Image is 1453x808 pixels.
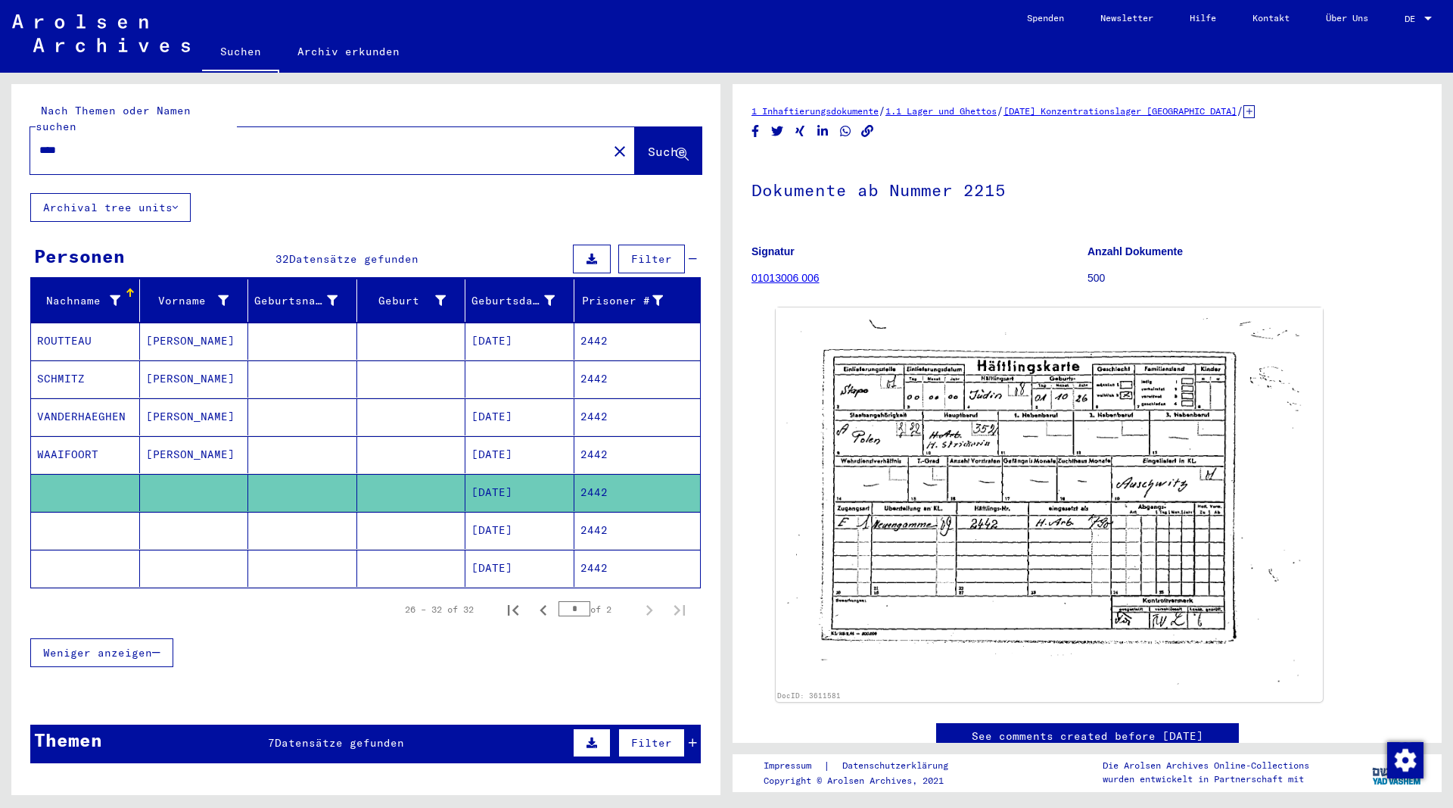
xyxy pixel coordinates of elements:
[140,279,249,322] mat-header-cell: Vorname
[764,758,823,774] a: Impressum
[634,594,664,625] button: Next page
[37,289,139,313] div: Nachname
[631,736,672,750] span: Filter
[471,289,574,313] div: Geburtsdatum
[885,105,997,117] a: 1.1 Lager und Ghettos
[12,14,190,52] img: Arolsen_neg.svg
[465,323,574,360] mat-cell: [DATE]
[140,323,249,360] mat-cell: [PERSON_NAME]
[1237,104,1243,117] span: /
[275,252,289,266] span: 32
[268,736,275,750] span: 7
[997,104,1003,117] span: /
[605,136,635,166] button: Clear
[279,33,418,70] a: Archiv erkunden
[574,550,701,587] mat-cell: 2442
[574,398,701,435] mat-cell: 2442
[1003,105,1237,117] a: [DATE] Konzentrationslager [GEOGRAPHIC_DATA]
[748,122,764,141] button: Share on Facebook
[37,293,120,309] div: Nachname
[776,307,1323,689] img: bvPz+ZzetgYJECBAgMBoAaHOaFH1CBAgQIAAAQIECBAgQIAAAQIEbiEg0LnFNOgEAQIECAwUEOoMxFSKAAECBAgQIECAAAECB...
[1405,14,1421,24] span: DE
[574,323,701,360] mat-cell: 2442
[860,122,876,141] button: Copy link
[764,774,966,788] p: Copyright © Arolsen Archives, 2021
[879,104,885,117] span: /
[664,594,695,625] button: Last page
[574,474,701,511] mat-cell: 2442
[363,293,446,309] div: Geburt‏
[618,728,685,757] button: Filter
[838,122,854,141] button: Share on WhatsApp
[580,289,683,313] div: Prisoner #
[574,512,701,549] mat-cell: 2442
[36,104,191,133] mat-label: Nach Themen oder Namen suchen
[30,193,191,222] button: Archival tree units
[34,242,125,270] div: Personen
[465,436,574,473] mat-cell: [DATE]
[202,33,279,73] a: Suchen
[618,245,685,273] button: Filter
[34,726,102,753] div: Themen
[1387,742,1423,778] img: Zustimmung ändern
[498,594,528,625] button: First page
[31,360,140,398] mat-cell: SCHMITZ
[289,252,418,266] span: Datensätze gefunden
[248,279,357,322] mat-header-cell: Geburtsname
[574,436,701,473] mat-cell: 2442
[471,293,555,309] div: Geburtsdatum
[31,323,140,360] mat-cell: ROUTTEAU
[146,293,229,309] div: Vorname
[31,279,140,322] mat-header-cell: Nachname
[1087,245,1183,257] b: Anzahl Dokumente
[363,289,465,313] div: Geburt‏
[528,594,558,625] button: Previous page
[1087,270,1423,286] p: 500
[648,144,686,159] span: Suche
[275,736,404,750] span: Datensätze gefunden
[140,436,249,473] mat-cell: [PERSON_NAME]
[830,758,966,774] a: Datenschutzerklärung
[558,602,634,616] div: of 2
[146,289,248,313] div: Vorname
[357,279,466,322] mat-header-cell: Geburt‏
[751,155,1423,222] h1: Dokumente ab Nummer 2215
[254,289,356,313] div: Geburtsname
[764,758,966,774] div: |
[574,279,701,322] mat-header-cell: Prisoner #
[751,272,820,284] a: 01013006 006
[580,293,664,309] div: Prisoner #
[631,252,672,266] span: Filter
[972,728,1203,744] a: See comments created before [DATE]
[465,550,574,587] mat-cell: [DATE]
[770,122,786,141] button: Share on Twitter
[465,398,574,435] mat-cell: [DATE]
[465,512,574,549] mat-cell: [DATE]
[30,638,173,667] button: Weniger anzeigen
[777,691,841,700] a: DocID: 3611581
[751,245,795,257] b: Signatur
[792,122,808,141] button: Share on Xing
[635,127,702,174] button: Suche
[140,360,249,398] mat-cell: [PERSON_NAME]
[611,142,629,161] mat-icon: close
[574,360,701,398] mat-cell: 2442
[43,646,152,660] span: Weniger anzeigen
[31,436,140,473] mat-cell: WAAIFOORT
[465,474,574,511] mat-cell: [DATE]
[1103,772,1309,786] p: wurden entwickelt in Partnerschaft mit
[405,603,474,616] div: 26 – 32 of 32
[31,398,140,435] mat-cell: VANDERHAEGHEN
[1369,753,1426,791] img: yv_logo.png
[751,105,879,117] a: 1 Inhaftierungsdokumente
[815,122,831,141] button: Share on LinkedIn
[465,279,574,322] mat-header-cell: Geburtsdatum
[1103,759,1309,772] p: Die Arolsen Archives Online-Collections
[254,293,338,309] div: Geburtsname
[140,398,249,435] mat-cell: [PERSON_NAME]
